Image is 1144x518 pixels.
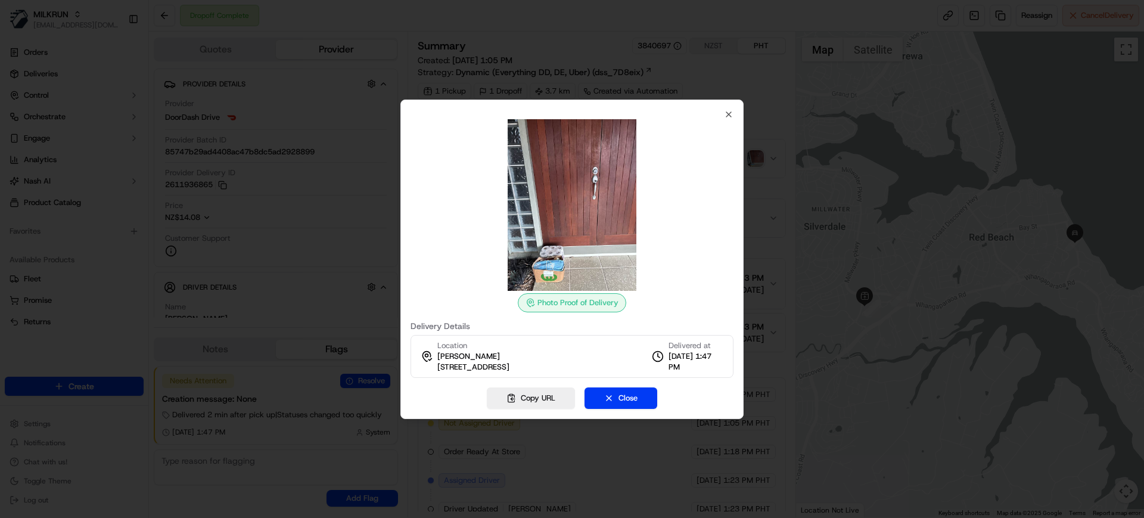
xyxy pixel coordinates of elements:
span: [STREET_ADDRESS] [437,362,509,373]
button: Close [585,387,657,409]
span: Delivered at [669,340,723,351]
span: [DATE] 1:47 PM [669,351,723,373]
span: Location [437,340,467,351]
div: Photo Proof of Delivery [518,293,626,312]
button: Copy URL [487,387,575,409]
img: photo_proof_of_delivery image [486,119,658,291]
label: Delivery Details [411,322,733,330]
span: [PERSON_NAME] [437,351,500,362]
